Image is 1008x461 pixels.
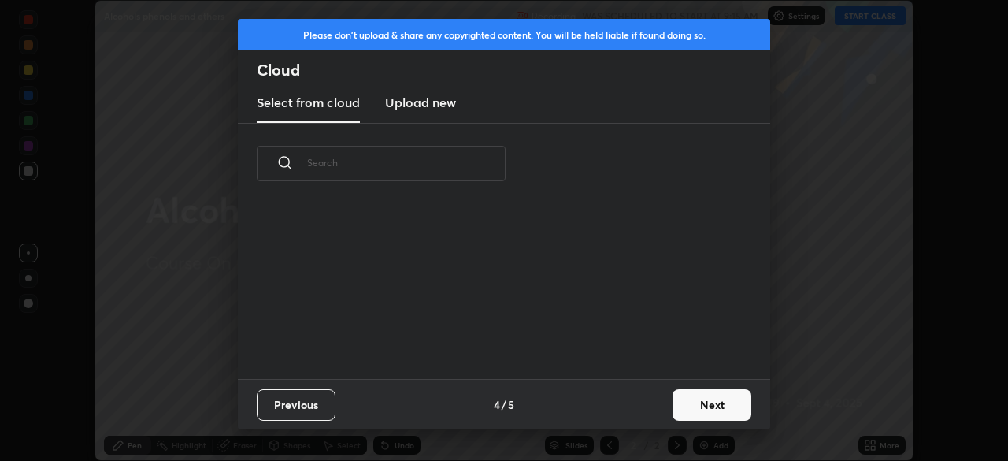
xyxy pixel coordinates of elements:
h4: 4 [494,396,500,413]
h3: Upload new [385,93,456,112]
h3: Select from cloud [257,93,360,112]
h2: Cloud [257,60,770,80]
input: Search [307,129,506,196]
button: Previous [257,389,335,421]
h4: 5 [508,396,514,413]
div: Please don't upload & share any copyrighted content. You will be held liable if found doing so. [238,19,770,50]
button: Next [673,389,751,421]
h4: / [502,396,506,413]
